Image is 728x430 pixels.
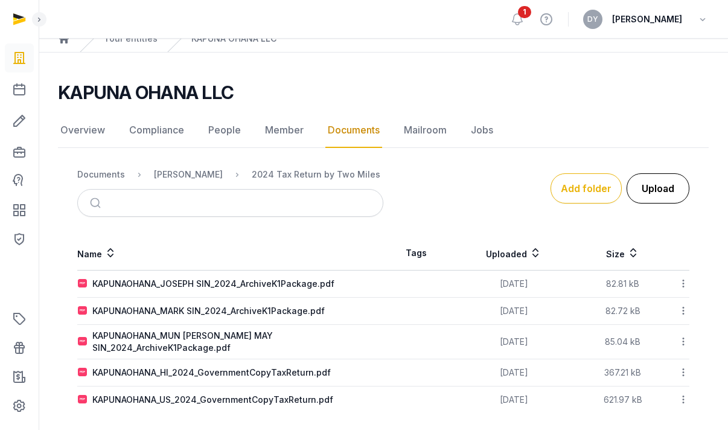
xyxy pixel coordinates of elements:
a: Compliance [127,113,187,148]
div: Documents [77,168,125,181]
a: People [206,113,243,148]
button: Submit [83,190,111,216]
div: KAPUNAOHANA_US_2024_GovernmentCopyTaxReturn.pdf [92,394,333,406]
td: 621.97 kB [579,387,667,414]
img: pdf.svg [78,279,88,289]
th: Size [579,236,667,271]
span: DY [587,16,598,23]
button: DY [583,10,602,29]
img: pdf.svg [78,368,88,377]
a: Jobs [468,113,496,148]
div: KAPUNAOHANA_JOSEPH SIN_2024_ArchiveK1Package.pdf [92,278,334,290]
iframe: Chat Widget [668,372,728,430]
img: pdf.svg [78,337,88,347]
div: KAPUNAOHANA_MARK SIN_2024_ArchiveK1Package.pdf [92,305,325,317]
td: 85.04 kB [579,325,667,359]
div: [PERSON_NAME] [154,168,223,181]
span: 1 [518,6,531,18]
img: pdf.svg [78,306,88,316]
img: pdf.svg [78,395,88,405]
a: Overview [58,113,107,148]
div: 2024 Tax Return by Two Miles [252,168,380,181]
span: [DATE] [500,367,528,377]
button: Upload [627,173,689,204]
nav: Breadcrumb [77,160,383,189]
a: Documents [325,113,382,148]
span: [DATE] [500,336,528,347]
span: [DATE] [500,306,528,316]
th: Uploaded [449,236,579,271]
td: 82.81 kB [579,271,667,298]
a: Member [263,113,306,148]
a: KAPUNA OHANA LLC [191,33,276,45]
span: [DATE] [500,278,528,289]
a: Mailroom [401,113,449,148]
th: Name [77,236,383,271]
h2: KAPUNA OHANA LLC [58,82,234,103]
button: Add folder [551,173,622,204]
nav: Tabs [58,113,709,148]
td: 367.21 kB [579,359,667,387]
a: Your entities [104,33,158,45]
span: [DATE] [500,394,528,405]
td: 82.72 kB [579,298,667,325]
div: KAPUNAOHANA_HI_2024_GovernmentCopyTaxReturn.pdf [92,367,331,379]
nav: Breadcrumb [39,25,728,53]
th: Tags [383,236,449,271]
div: KAPUNAOHANA_MUN [PERSON_NAME] MAY SIN_2024_ArchiveK1Package.pdf [92,330,383,354]
span: [PERSON_NAME] [612,12,682,27]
